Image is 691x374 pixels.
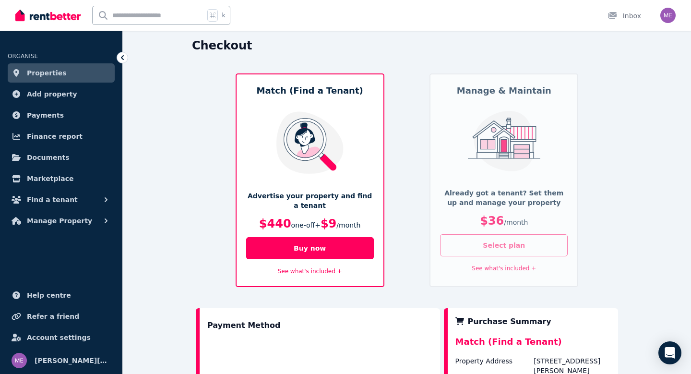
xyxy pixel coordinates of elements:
[15,8,81,23] img: RentBetter
[27,194,78,205] span: Find a tenant
[27,109,64,121] span: Payments
[27,152,70,163] span: Documents
[207,316,280,335] div: Payment Method
[222,12,225,19] span: k
[270,111,349,174] img: Match (Find a Tenant)
[465,111,544,171] img: Manage & Maintain
[8,307,115,326] a: Refer a friend
[480,214,504,228] span: $36
[8,127,115,146] a: Finance report
[27,332,91,343] span: Account settings
[440,188,568,207] p: Already got a tenant? Set them up and manage your property
[658,341,681,364] div: Open Intercom Messenger
[35,355,111,366] span: [PERSON_NAME][EMAIL_ADDRESS][PERSON_NAME][DOMAIN_NAME]
[315,221,321,229] span: +
[455,335,610,356] div: Match (Find a Tenant)
[27,173,73,184] span: Marketplace
[27,88,77,100] span: Add property
[291,221,315,229] span: one-off
[27,311,79,322] span: Refer a friend
[8,211,115,230] button: Manage Property
[8,148,115,167] a: Documents
[8,84,115,104] a: Add property
[27,290,71,301] span: Help centre
[246,191,374,210] p: Advertise your property and find a tenant
[8,328,115,347] a: Account settings
[246,237,374,259] button: Buy now
[8,169,115,188] a: Marketplace
[321,217,336,230] span: $9
[8,53,38,60] span: ORGANISE
[8,286,115,305] a: Help centre
[608,11,641,21] div: Inbox
[12,353,27,368] img: melissa.westcott@tm3trainingsolutions.com.au
[278,268,342,275] a: See what's included +
[8,63,115,83] a: Properties
[259,217,291,230] span: $440
[27,67,67,79] span: Properties
[440,84,568,97] h5: Manage & Maintain
[27,215,92,227] span: Manage Property
[472,265,536,272] a: See what's included +
[660,8,676,23] img: melissa.westcott@tm3trainingsolutions.com.au
[8,106,115,125] a: Payments
[246,84,374,97] h5: Match (Find a Tenant)
[27,131,83,142] span: Finance report
[455,316,610,327] div: Purchase Summary
[440,234,568,256] button: Select plan
[504,218,528,226] span: / month
[336,221,360,229] span: / month
[192,38,252,53] h1: Checkout
[8,190,115,209] button: Find a tenant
